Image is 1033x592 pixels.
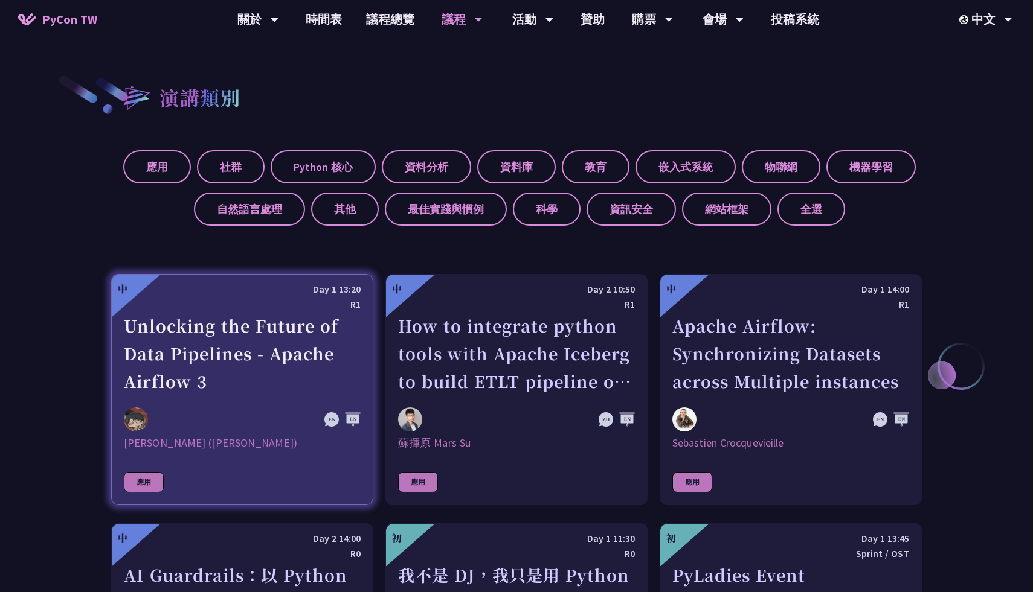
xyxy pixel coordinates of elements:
[826,150,916,183] label: 機器學習
[666,531,676,546] div: 初
[672,531,909,546] div: Day 1 13:45
[6,4,109,34] a: PyCon TW
[111,274,373,505] a: 中 Day 1 13:20 R1 Unlocking the Future of Data Pipelines - Apache Airflow 3 李唯 (Wei Lee) [PERSON_N...
[124,282,361,297] div: Day 1 13:20
[398,546,635,561] div: R0
[42,10,97,28] span: PyCon TW
[385,274,648,505] a: 中 Day 2 10:50 R1 How to integrate python tools with Apache Iceberg to build ETLT pipeline on Shif...
[398,407,422,431] img: 蘇揮原 Mars Su
[385,193,507,226] label: 最佳實踐與慣例
[398,282,635,297] div: Day 2 10:50
[672,312,909,395] div: Apache Airflow: Synchronizing Datasets across Multiple instances
[118,282,127,296] div: 中
[124,297,361,312] div: R1
[562,150,629,183] label: 教育
[672,472,712,492] div: 應用
[124,531,361,546] div: Day 2 14:00
[392,531,402,546] div: 初
[672,436,909,450] div: Sebastien Crocquevieille
[123,150,191,183] label: 應用
[194,193,305,226] label: 自然語言處理
[666,282,676,296] div: 中
[271,150,376,183] label: Python 核心
[124,312,361,395] div: Unlocking the Future of Data Pipelines - Apache Airflow 3
[197,150,265,183] label: 社群
[636,150,736,183] label: 嵌入式系統
[777,193,845,226] label: 全選
[382,150,471,183] label: 資料分析
[398,436,635,450] div: 蘇揮原 Mars Su
[672,407,697,431] img: Sebastien Crocquevieille
[672,297,909,312] div: R1
[742,150,820,183] label: 物聯網
[660,274,922,505] a: 中 Day 1 14:00 R1 Apache Airflow: Synchronizing Datasets across Multiple instances Sebastien Crocq...
[124,407,148,431] img: 李唯 (Wei Lee)
[124,546,361,561] div: R0
[398,531,635,546] div: Day 1 11:30
[477,150,556,183] label: 資料庫
[398,297,635,312] div: R1
[111,74,159,120] img: heading-bullet
[118,531,127,546] div: 中
[124,472,164,492] div: 應用
[513,193,581,226] label: 科學
[398,472,438,492] div: 應用
[124,436,361,450] div: [PERSON_NAME] ([PERSON_NAME])
[398,312,635,395] div: How to integrate python tools with Apache Iceberg to build ETLT pipeline on Shift-Left Architecture
[959,15,971,24] img: Locale Icon
[18,13,36,25] img: Home icon of PyCon TW 2025
[159,83,240,112] h2: 演講類別
[392,282,402,296] div: 中
[682,193,771,226] label: 網站框架
[311,193,379,226] label: 其他
[587,193,676,226] label: 資訊安全
[672,546,909,561] div: Sprint / OST
[672,282,909,297] div: Day 1 14:00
